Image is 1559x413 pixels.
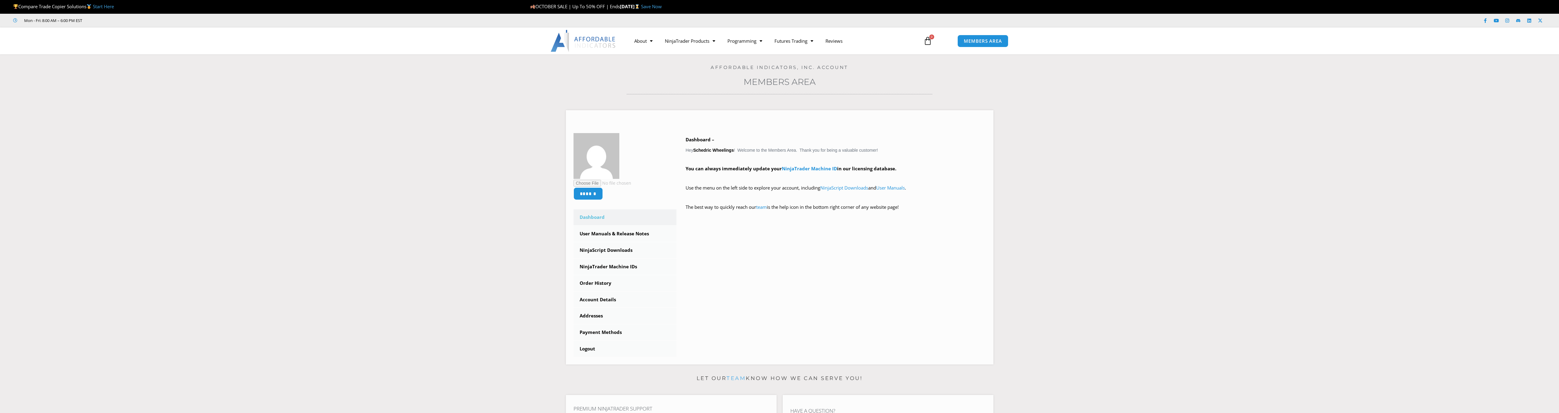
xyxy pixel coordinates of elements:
a: team [727,375,746,381]
img: 🥇 [87,4,91,9]
a: Addresses [574,308,677,324]
a: Order History [574,275,677,291]
a: Payment Methods [574,324,677,340]
span: Compare Trade Copier Solutions [13,3,114,9]
span: OCTOBER SALE | Up To 50% OFF | Ends [530,3,620,9]
a: Futures Trading [768,34,819,48]
div: Hey ! Welcome to the Members Area. Thank you for being a valuable customer! [686,136,986,220]
a: Dashboard [574,209,677,225]
p: Use the menu on the left side to explore your account, including and . [686,184,986,201]
span: Mon - Fri: 8:00 AM – 6:00 PM EST [23,17,82,24]
span: MEMBERS AREA [964,39,1002,43]
a: NinjaTrader Machine IDs [574,259,677,275]
a: NinjaTrader Machine ID [782,165,837,172]
a: Logout [574,341,677,357]
h4: Premium NinjaTrader Support [574,406,769,412]
a: NinjaScript Downloads [574,242,677,258]
p: The best way to quickly reach our is the help icon in the bottom right corner of any website page! [686,203,986,220]
strong: Schedric Wheelings [693,148,734,153]
strong: [DATE] [620,3,641,9]
img: LogoAI | Affordable Indicators – NinjaTrader [551,30,616,52]
a: User Manuals & Release Notes [574,226,677,242]
a: Reviews [819,34,849,48]
img: 7621da324062b3044e17457e4a80f623510e36fbfa9ea827efc16265c7087e8c [574,133,619,179]
nav: Account pages [574,209,677,357]
a: Members Area [744,77,816,87]
p: Let our know how we can serve you! [566,374,993,383]
img: ⌛ [635,4,639,9]
a: NinjaScript Downloads [820,185,868,191]
b: Dashboard – [686,136,714,143]
nav: Menu [628,34,916,48]
a: Save Now [641,3,662,9]
a: NinjaTrader Products [659,34,721,48]
strong: You can always immediately update your in our licensing database. [686,165,896,172]
a: 0 [914,32,941,50]
a: User Manuals [876,185,905,191]
img: 🍂 [530,4,535,9]
img: 🏆 [13,4,18,9]
a: Programming [721,34,768,48]
span: 0 [929,34,934,39]
a: Account Details [574,292,677,308]
a: MEMBERS AREA [957,35,1008,47]
iframe: Customer reviews powered by Trustpilot [91,17,182,24]
a: team [756,204,767,210]
a: Affordable Indicators, Inc. Account [711,64,848,70]
a: Start Here [93,3,114,9]
a: About [628,34,659,48]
